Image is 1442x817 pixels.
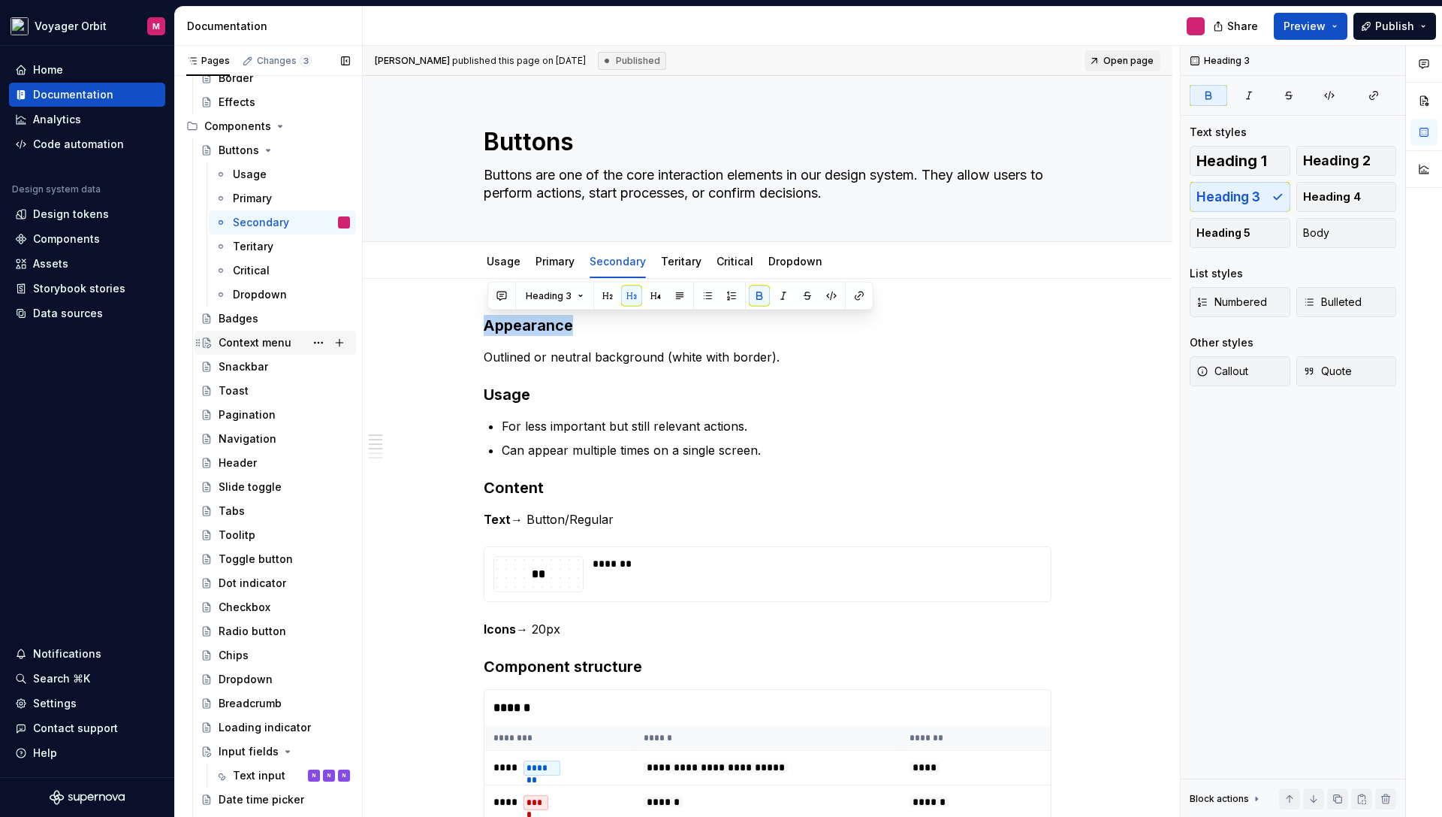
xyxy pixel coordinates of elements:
div: Teritary [655,245,707,277]
span: Heading 4 [1303,189,1361,204]
div: Code automation [33,137,124,152]
a: Documentation [9,83,165,107]
button: Preview [1274,13,1347,40]
a: Teritary [661,255,701,268]
a: Effects [195,90,356,114]
div: Checkbox [219,600,270,615]
div: Breadcrumb [219,696,282,711]
div: Chips [219,648,249,663]
a: Data sources [9,301,165,325]
div: Data sources [33,306,103,321]
div: Text styles [1190,125,1247,140]
div: M [152,20,160,32]
a: Navigation [195,427,356,451]
a: Secondary [209,210,356,235]
div: Secondary [233,215,289,230]
a: Components [9,227,165,251]
div: Slide toggle [219,480,282,495]
div: Dropdown [762,245,828,277]
div: Published [598,52,666,70]
div: Toast [219,383,249,398]
a: Toolitp [195,523,356,547]
button: Heading 2 [1296,146,1397,176]
a: Date time picker [195,788,356,812]
div: Search ⌘K [33,671,90,686]
button: Heading 1 [1190,146,1290,176]
span: Heading 2 [1303,153,1371,168]
div: Help [33,746,57,761]
button: Voyager OrbitM [3,10,171,42]
div: Text input [233,768,285,783]
a: Header [195,451,356,475]
a: Secondary [590,255,646,268]
span: Heading 5 [1196,225,1250,241]
textarea: Buttons are one of the core interaction elements in our design system. They allow users to perfor... [481,163,1048,205]
div: List styles [1190,266,1243,281]
span: Open page [1103,55,1154,67]
div: N [327,768,330,783]
div: Contact support [33,721,118,736]
div: Primary [233,191,272,206]
div: Date time picker [219,792,304,807]
a: Toast [195,379,356,403]
button: Heading 5 [1190,218,1290,248]
button: Quote [1296,356,1397,386]
span: Callout [1196,364,1248,379]
div: Loading indicator [219,720,311,735]
a: Home [9,58,165,82]
div: Context menu [219,335,291,350]
strong: Usage [484,386,530,404]
div: Voyager Orbit [35,19,107,34]
p: → Button/Regular [484,510,1051,528]
div: N [312,768,315,783]
div: Navigation [219,431,276,446]
a: Dropdown [195,667,356,691]
p: → 20px [484,620,1051,638]
div: Dot indicator [219,576,286,591]
a: Tabs [195,499,356,523]
a: Snackbar [195,355,356,379]
strong: Appearance [484,316,573,334]
a: Storybook stories [9,277,165,301]
a: Loading indicator [195,716,356,740]
a: Input fields [195,740,356,764]
div: Teritary [233,239,273,254]
a: Radio button [195,619,356,643]
div: Radio button [219,624,286,639]
button: Heading 3 [519,286,590,307]
a: Usage [209,162,356,186]
a: Chips [195,643,356,667]
a: Dropdown [768,255,822,268]
p: Can appear multiple times on a single screen. [502,441,1051,459]
div: Header [219,455,257,471]
img: e5527c48-e7d1-4d25-8110-9641689f5e10.png [11,17,29,35]
a: Critical [716,255,753,268]
div: Toolitp [219,528,255,543]
a: Open page [1085,50,1160,71]
div: Snackbar [219,359,268,374]
button: Publish [1353,13,1436,40]
a: Buttons [195,138,356,162]
a: Teritary [209,235,356,259]
div: Critical [233,263,270,278]
div: Dropdown [233,287,287,302]
div: Pagination [219,407,276,422]
button: Body [1296,218,1397,248]
button: Notifications [9,642,165,666]
div: N [342,768,345,783]
span: published this page on [DATE] [375,55,586,67]
a: Breadcrumb [195,691,356,716]
div: Notifications [33,646,101,661]
span: Heading 3 [526,290,572,302]
span: Publish [1375,19,1414,34]
div: Components [33,231,100,247]
span: Quote [1303,364,1352,379]
div: Documentation [187,19,356,34]
span: Body [1303,225,1329,241]
a: Pagination [195,403,356,427]
button: Help [9,741,165,765]
a: Design tokens [9,202,165,226]
button: Heading 4 [1296,182,1397,212]
div: Primary [529,245,581,277]
a: Primary [209,186,356,210]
